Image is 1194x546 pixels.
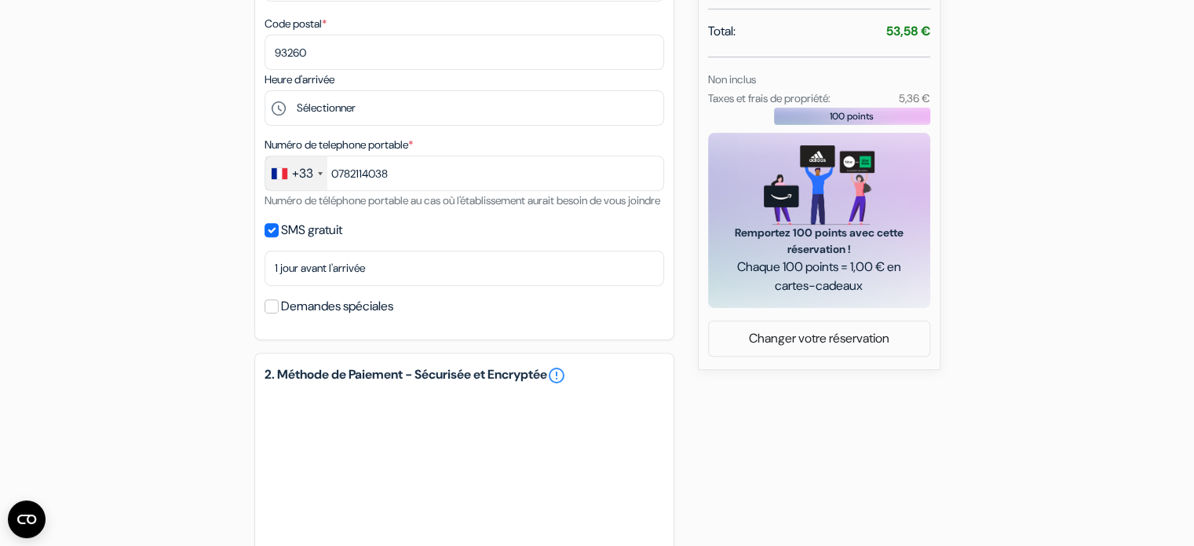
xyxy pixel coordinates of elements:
[8,500,46,538] button: Ouvrir le widget CMP
[709,324,929,354] a: Changer votre réservation
[265,193,660,207] small: Numéro de téléphone portable au cas où l'établissement aurait besoin de vous joindre
[265,16,327,32] label: Code postal
[727,258,911,295] span: Chaque 100 points = 1,00 € en cartes-cadeaux
[708,72,756,86] small: Non inclus
[898,91,929,105] small: 5,36 €
[265,366,664,385] h5: 2. Méthode de Paiement - Sécurisée et Encryptée
[764,145,875,225] img: gift_card_hero_new.png
[265,137,413,153] label: Numéro de telephone portable
[727,225,911,258] span: Remportez 100 points avec cette réservation !
[265,71,334,88] label: Heure d'arrivée
[265,156,327,190] div: France: +33
[292,164,313,183] div: +33
[708,22,736,41] span: Total:
[281,295,393,317] label: Demandes spéciales
[547,366,566,385] a: error_outline
[281,219,342,241] label: SMS gratuit
[265,156,664,191] input: 6 12 34 56 78
[886,23,930,39] strong: 53,58 €
[830,109,874,123] span: 100 points
[708,91,831,105] small: Taxes et frais de propriété:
